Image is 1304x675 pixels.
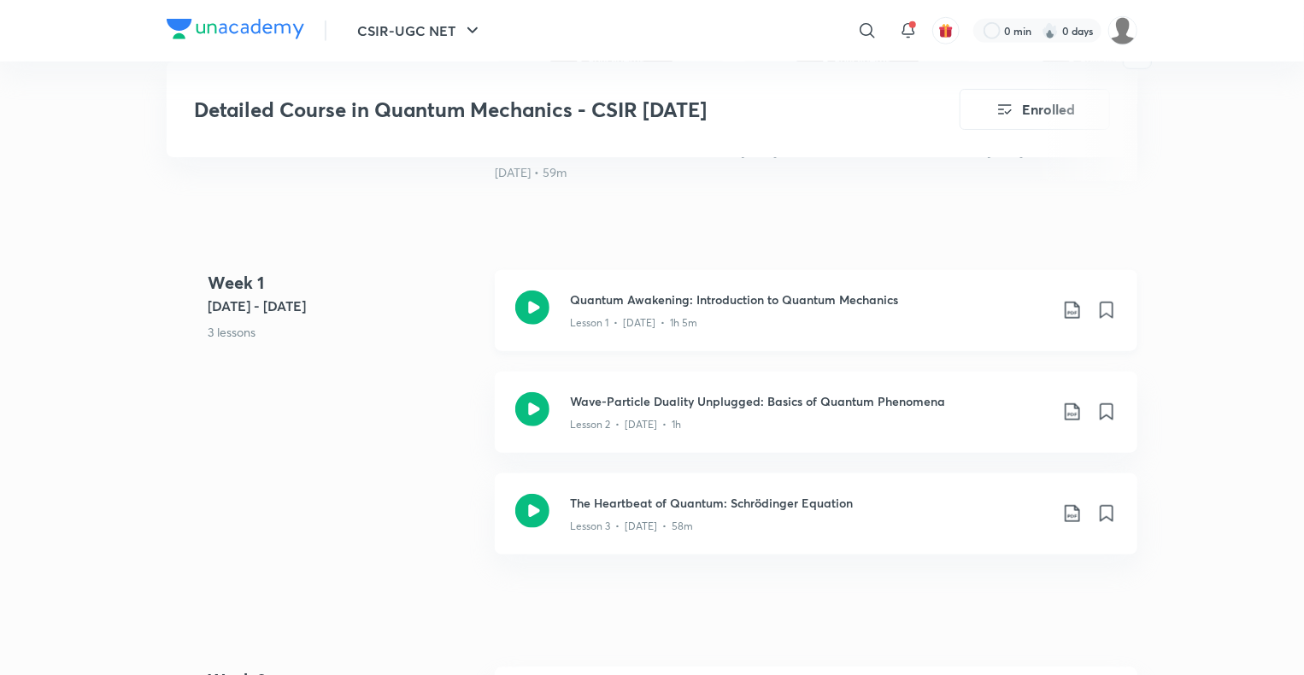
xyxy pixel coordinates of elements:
[570,417,681,432] p: Lesson 2 • [DATE] • 1h
[570,392,1048,410] h3: Wave-Particle Duality Unplugged: Basics of Quantum Phenomena
[938,23,954,38] img: avatar
[495,473,1137,575] a: The Heartbeat of Quantum: Schrödinger EquationLesson 3 • [DATE] • 58m
[495,164,727,181] div: 10th Mar • 59m
[570,315,697,331] p: Lesson 1 • [DATE] • 1h 5m
[208,270,481,296] h4: Week 1
[167,19,304,44] a: Company Logo
[1042,22,1059,39] img: streak
[208,323,481,341] p: 3 lessons
[495,270,1137,372] a: Quantum Awakening: Introduction to Quantum MechanicsLesson 1 • [DATE] • 1h 5m
[208,296,481,316] h5: [DATE] - [DATE]
[960,89,1110,130] button: Enrolled
[347,14,493,48] button: CSIR-UGC NET
[167,19,304,39] img: Company Logo
[1108,16,1137,45] img: Ankit
[570,519,693,534] p: Lesson 3 • [DATE] • 58m
[570,291,1048,308] h3: Quantum Awakening: Introduction to Quantum Mechanics
[570,494,1048,512] h3: The Heartbeat of Quantum: Schrödinger Equation
[495,372,1137,473] a: Wave-Particle Duality Unplugged: Basics of Quantum PhenomenaLesson 2 • [DATE] • 1h
[194,97,863,122] h3: Detailed Course in Quantum Mechanics - CSIR [DATE]
[932,17,960,44] button: avatar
